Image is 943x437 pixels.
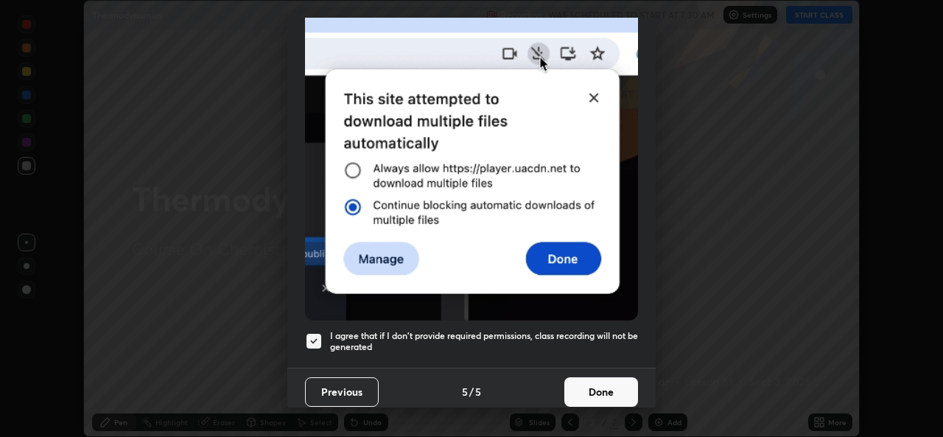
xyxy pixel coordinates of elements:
[330,330,638,353] h5: I agree that if I don't provide required permissions, class recording will not be generated
[564,377,638,407] button: Done
[305,377,379,407] button: Previous
[475,384,481,399] h4: 5
[469,384,474,399] h4: /
[462,384,468,399] h4: 5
